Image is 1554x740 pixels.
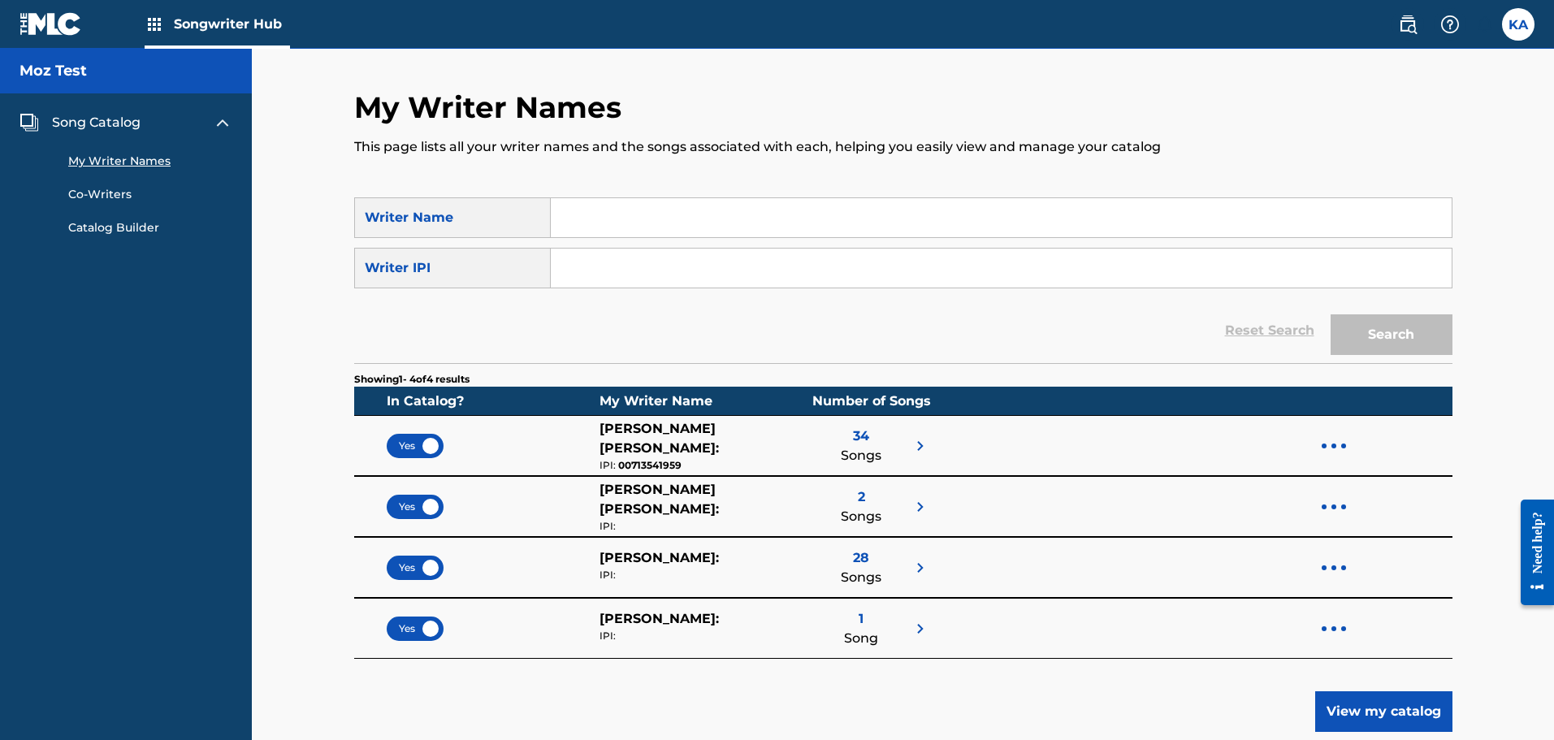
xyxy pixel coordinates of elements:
a: Catalog Builder [68,219,232,236]
div: Help [1434,8,1466,41]
span: Yes [399,560,431,575]
span: [PERSON_NAME] [PERSON_NAME] : [600,482,719,517]
iframe: Chat Widget [1473,662,1554,740]
img: Song Catalog [19,113,39,132]
div: User Menu [1502,8,1535,41]
span: [PERSON_NAME] : [600,611,719,626]
img: search [1398,15,1418,34]
span: 34 [853,426,869,446]
img: right chevron icon [911,497,930,517]
a: My Writer Names [68,153,232,170]
span: Yes [399,439,431,453]
form: Search Form [354,197,1452,363]
span: IPI: [600,569,616,581]
h2: My Writer Names [354,89,630,126]
span: Yes [399,621,431,636]
span: Yes [399,500,431,514]
span: 1 [859,609,864,629]
p: Showing 1 - 4 of 4 results [354,372,470,387]
a: Public Search [1392,8,1424,41]
span: [PERSON_NAME] : [600,550,719,565]
span: [PERSON_NAME] [PERSON_NAME] : [600,421,719,456]
div: Number of Songs [812,392,929,411]
a: Song CatalogSong Catalog [19,113,141,132]
p: This page lists all your writer names and the songs associated with each, helping you easily view... [354,137,1452,157]
h5: Moz Test [19,62,87,80]
img: right chevron icon [911,558,930,578]
span: 28 [853,548,869,568]
div: 00713541959 [600,458,812,473]
span: Songs [841,568,881,587]
span: 2 [858,487,865,507]
div: In Catalog? [387,392,600,411]
iframe: Resource Center [1509,487,1554,617]
span: Song Catalog [52,113,141,132]
span: Songs [841,446,881,465]
span: IPI: [600,520,616,532]
img: expand [213,113,232,132]
button: View my catalog [1315,691,1452,732]
div: Notifications [1476,16,1492,32]
img: right chevron icon [911,436,930,456]
img: help [1440,15,1460,34]
span: IPI: [600,630,616,642]
img: Top Rightsholders [145,15,164,34]
img: MLC Logo [19,12,82,36]
img: right chevron icon [911,619,930,638]
span: Song [844,629,878,648]
span: Songwriter Hub [174,15,290,33]
span: IPI: [600,459,616,471]
div: My Writer Name [600,392,812,411]
a: Co-Writers [68,186,232,203]
span: Songs [841,507,881,526]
